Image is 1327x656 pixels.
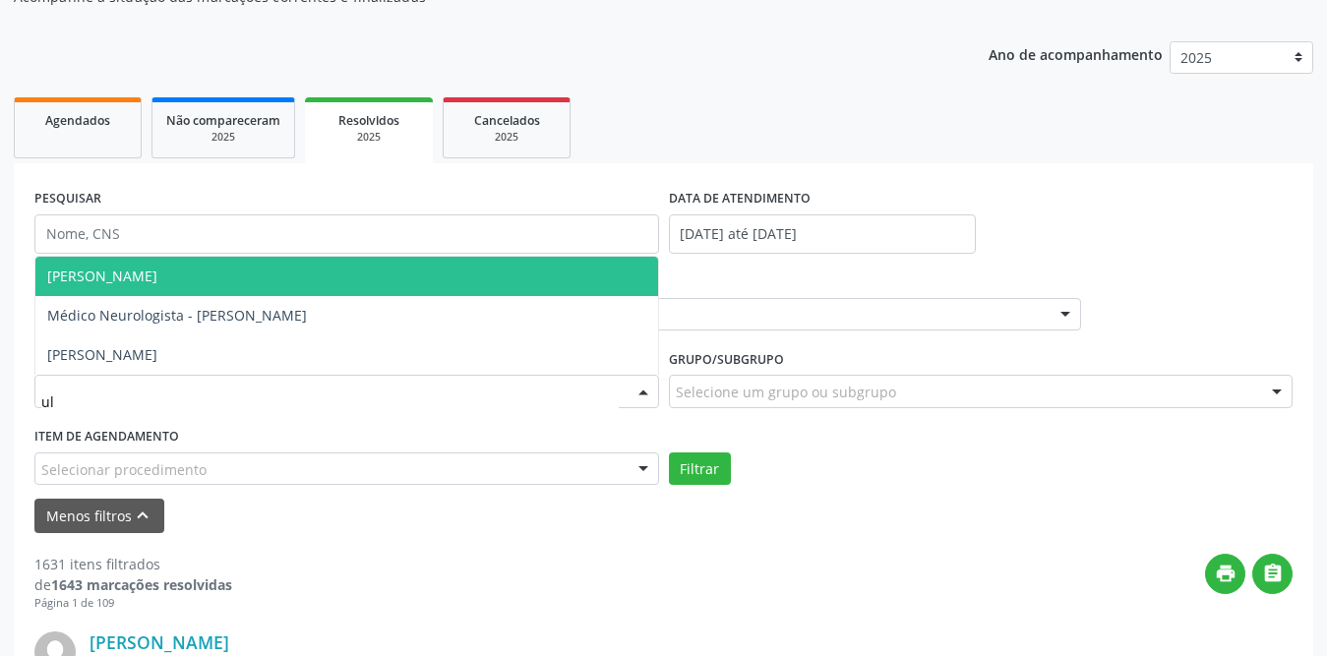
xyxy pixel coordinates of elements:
label: PESQUISAR [34,184,101,214]
label: Grupo/Subgrupo [669,344,784,375]
span: Selecione um grupo ou subgrupo [676,382,896,402]
strong: 1643 marcações resolvidas [51,575,232,594]
span: [PERSON_NAME] [47,267,157,285]
input: Selecione um intervalo [669,214,976,254]
button: Menos filtroskeyboard_arrow_up [34,499,164,533]
button:  [1252,554,1293,594]
input: Nome, CNS [34,214,659,254]
div: 2025 [457,130,556,145]
span: Selecionar procedimento [41,459,207,480]
span: Médico Neurologista - [PERSON_NAME] [47,306,307,325]
label: Item de agendamento [34,422,179,452]
div: Página 1 de 109 [34,595,232,612]
span: [PERSON_NAME] [47,345,157,364]
button: Filtrar [669,452,731,486]
a: [PERSON_NAME] [90,631,229,653]
label: DATA DE ATENDIMENTO [669,184,811,214]
p: Ano de acompanhamento [989,41,1163,66]
div: de [34,574,232,595]
button: print [1205,554,1245,594]
span: Cancelados [474,112,540,129]
div: 2025 [319,130,419,145]
i: keyboard_arrow_up [132,505,153,526]
input: Selecione um profissional [41,382,619,421]
div: 1631 itens filtrados [34,554,232,574]
i: print [1215,563,1237,584]
div: 2025 [166,130,280,145]
span: Não compareceram [166,112,280,129]
span: Resolvidos [338,112,399,129]
span: Hospital [GEOGRAPHIC_DATA] [464,305,1042,325]
span: Agendados [45,112,110,129]
i:  [1262,563,1284,584]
